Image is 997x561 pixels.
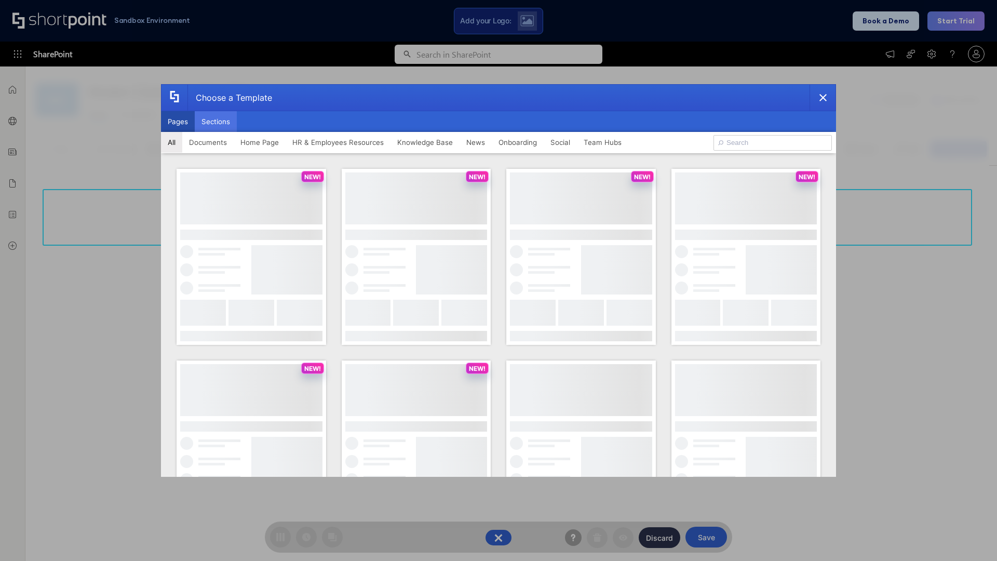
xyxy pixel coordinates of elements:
[234,132,286,153] button: Home Page
[161,84,836,477] div: template selector
[469,365,486,372] p: NEW!
[469,173,486,181] p: NEW!
[161,132,182,153] button: All
[195,111,237,132] button: Sections
[634,173,651,181] p: NEW!
[304,365,321,372] p: NEW!
[304,173,321,181] p: NEW!
[286,132,390,153] button: HR & Employees Resources
[577,132,628,153] button: Team Hubs
[460,132,492,153] button: News
[390,132,460,153] button: Knowledge Base
[544,132,577,153] button: Social
[182,132,234,153] button: Documents
[492,132,544,153] button: Onboarding
[945,511,997,561] iframe: Chat Widget
[799,173,815,181] p: NEW!
[187,85,272,111] div: Choose a Template
[713,135,832,151] input: Search
[161,111,195,132] button: Pages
